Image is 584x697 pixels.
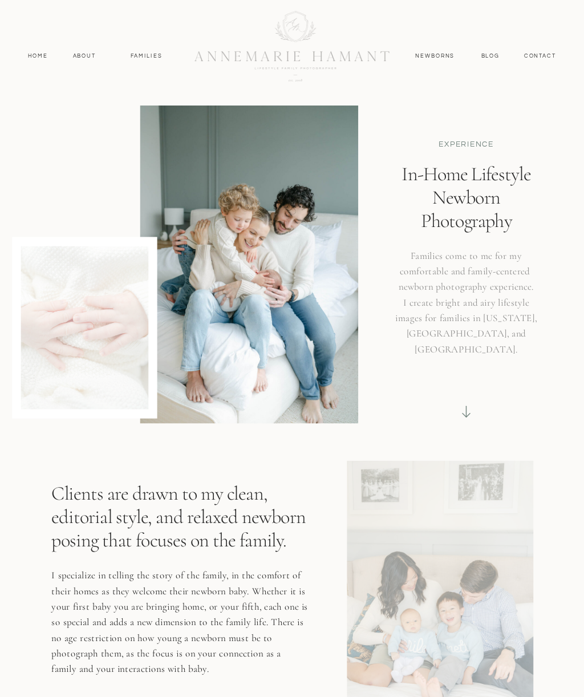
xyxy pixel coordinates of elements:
[407,139,526,149] p: EXPERIENCE
[412,51,459,60] a: Newborns
[23,51,52,60] a: Home
[124,51,168,60] a: Families
[51,568,308,683] p: I specialize in telling the story of the family, in the comfort of their homes as they welcome th...
[395,248,538,367] h3: Families come to me for my comfortable and family-centered newborn photography experience. I crea...
[519,51,561,60] a: contact
[386,163,547,241] h1: In-Home Lifestyle Newborn Photography
[479,51,502,60] a: Blog
[70,51,98,60] a: About
[51,482,310,544] p: Clients are drawn to my clean, editorial style, and relaxed newborn posing that focuses on the fa...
